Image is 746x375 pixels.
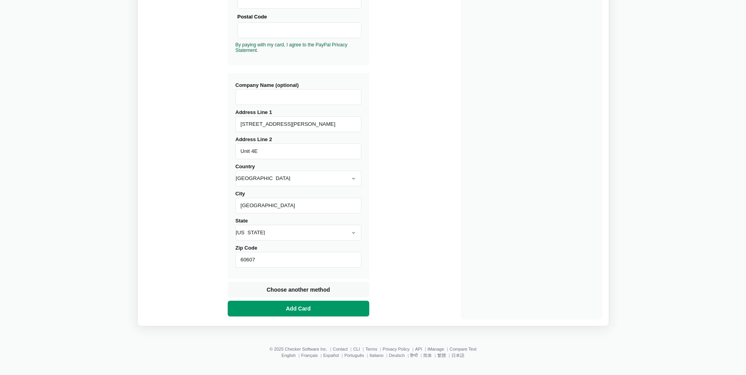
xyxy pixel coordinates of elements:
div: Postal Code [238,13,361,21]
a: Italiano [370,353,383,358]
label: Country [236,164,361,186]
li: © 2025 Checker Software Inc. [269,347,333,351]
button: Add Card [228,301,369,316]
select: State [236,225,361,241]
a: Deutsch [389,353,405,358]
label: Zip Code [236,245,361,268]
input: City [236,198,361,213]
a: iManage [427,347,444,351]
label: Address Line 1 [236,109,361,132]
a: Español [323,353,339,358]
label: Address Line 2 [236,136,361,159]
label: City [236,191,361,213]
a: English [282,353,296,358]
a: 简体 [423,353,432,358]
a: Contact [333,347,348,351]
a: Terms [365,347,377,351]
a: हिन्दी [410,353,418,358]
a: By paying with my card, I agree to the PayPal Privacy Statement. [236,42,348,53]
a: 日本語 [451,353,464,358]
iframe: Secure Credit Card Frame - Postal Code [241,23,358,38]
a: Français [301,353,318,358]
a: Português [344,353,364,358]
span: Add Card [284,305,312,312]
button: Choose another method [228,282,369,298]
input: Address Line 1 [236,116,361,132]
a: 繁體 [437,353,446,358]
span: Choose another method [265,286,332,294]
a: CLI [353,347,360,351]
label: Company Name (optional) [236,82,361,105]
a: Privacy Policy [383,347,409,351]
select: Country [236,171,361,186]
a: API [415,347,422,351]
input: Address Line 2 [236,143,361,159]
label: State [236,218,361,241]
input: Zip Code [236,252,361,268]
input: Company Name (optional) [236,89,361,105]
a: Compare Text [449,347,476,351]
